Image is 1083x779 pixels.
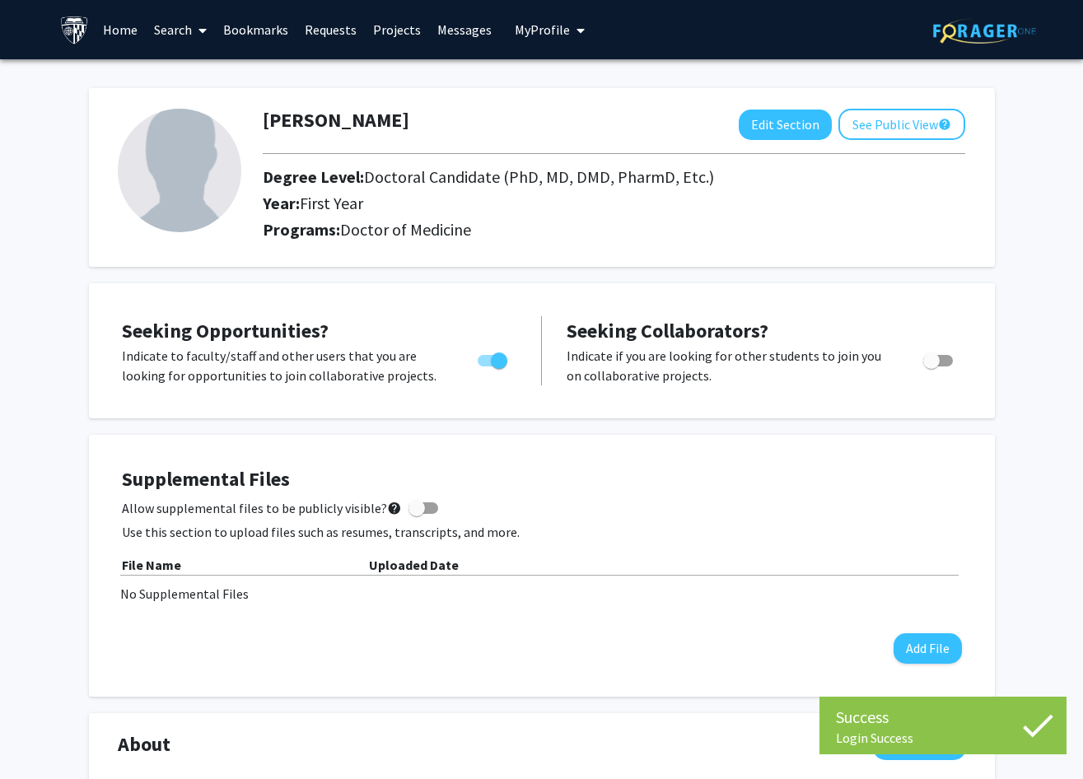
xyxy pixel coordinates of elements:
[263,194,839,213] h2: Year:
[836,730,1050,746] div: Login Success
[122,557,181,573] b: File Name
[894,633,962,664] button: Add File
[429,1,500,58] a: Messages
[567,346,892,385] p: Indicate if you are looking for other students to join you on collaborative projects.
[300,193,363,213] span: First Year
[122,346,446,385] p: Indicate to faculty/staff and other users that you are looking for opportunities to join collabor...
[122,522,962,542] p: Use this section to upload files such as resumes, transcripts, and more.
[838,109,965,140] button: See Public View
[263,220,965,240] h2: Programs:
[95,1,146,58] a: Home
[933,18,1036,44] img: ForagerOne Logo
[60,16,89,44] img: Johns Hopkins University Logo
[12,705,70,767] iframe: Chat
[836,705,1050,730] div: Success
[567,318,768,343] span: Seeking Collaborators?
[471,346,516,371] div: Toggle
[120,584,964,604] div: No Supplemental Files
[739,110,832,140] button: Edit Section
[118,109,241,232] img: Profile Picture
[122,318,329,343] span: Seeking Opportunities?
[515,21,570,38] span: My Profile
[365,1,429,58] a: Projects
[146,1,215,58] a: Search
[364,166,714,187] span: Doctoral Candidate (PhD, MD, DMD, PharmD, Etc.)
[917,346,962,371] div: Toggle
[118,730,170,759] span: About
[369,557,459,573] b: Uploaded Date
[296,1,365,58] a: Requests
[387,498,402,518] mat-icon: help
[122,498,402,518] span: Allow supplemental files to be publicly visible?
[938,114,951,134] mat-icon: help
[263,109,409,133] h1: [PERSON_NAME]
[263,167,839,187] h2: Degree Level:
[122,468,962,492] h4: Supplemental Files
[215,1,296,58] a: Bookmarks
[340,219,471,240] span: Doctor of Medicine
